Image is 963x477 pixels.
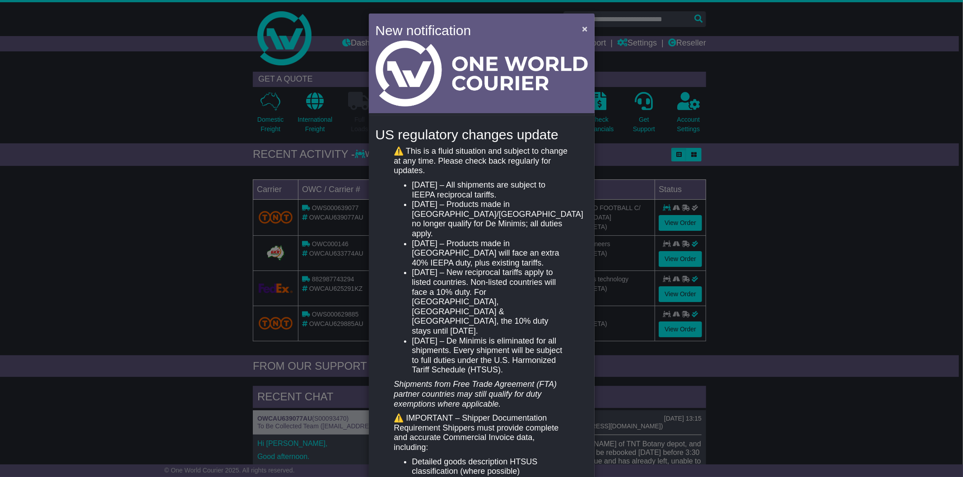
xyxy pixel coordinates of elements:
button: Close [577,19,592,38]
h4: New notification [376,20,569,41]
span: × [582,23,587,34]
li: [DATE] – New reciprocal tariffs apply to listed countries. Non-listed countries will face a 10% d... [412,268,569,336]
h4: US regulatory changes update [376,127,588,142]
img: Light [376,41,588,106]
li: Detailed goods description HTSUS classification (where possible) [412,457,569,477]
p: ⚠️ This is a fluid situation and subject to change at any time. Please check back regularly for u... [394,147,569,176]
li: [DATE] – Products made in [GEOGRAPHIC_DATA] will face an extra 40% IEEPA duty, plus existing tari... [412,239,569,268]
p: ⚠️ IMPORTANT – Shipper Documentation Requirement Shippers must provide complete and accurate Comm... [394,413,569,452]
li: [DATE] – Products made in [GEOGRAPHIC_DATA]/[GEOGRAPHIC_DATA] no longer qualify for De Minimis; a... [412,200,569,238]
li: [DATE] – All shipments are subject to IEEPA reciprocal tariffs. [412,180,569,200]
li: [DATE] – De Minimis is eliminated for all shipments. Every shipment will be subject to full dutie... [412,336,569,375]
em: Shipments from Free Trade Agreement (FTA) partner countries may still qualify for duty exemptions... [394,380,557,408]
